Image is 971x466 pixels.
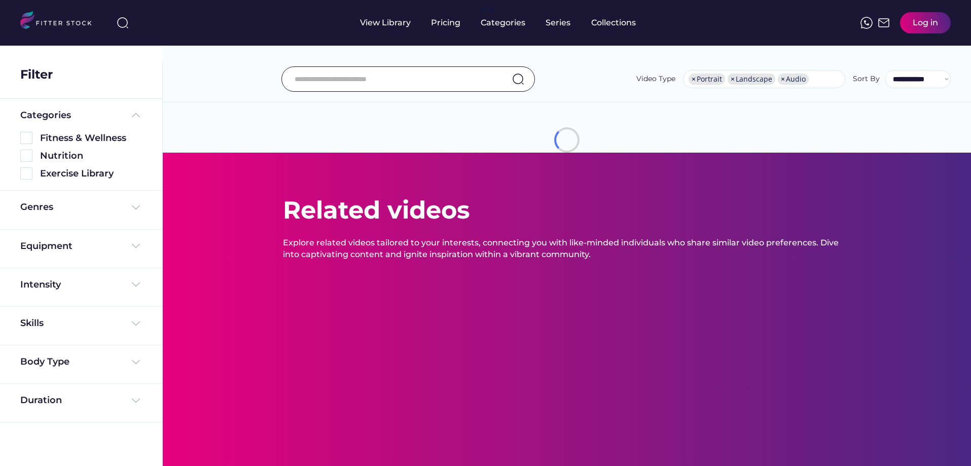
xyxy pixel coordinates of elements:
[546,17,571,28] div: Series
[781,76,785,83] span: ×
[130,109,142,121] img: Frame%20%285%29.svg
[20,278,61,291] div: Intensity
[431,17,460,28] div: Pricing
[481,5,494,15] div: fvck
[20,132,32,144] img: Rectangle%205126.svg
[130,356,142,368] img: Frame%20%284%29.svg
[636,74,675,84] div: Video Type
[481,17,525,28] div: Categories
[20,66,53,83] div: Filter
[20,394,62,407] div: Duration
[130,201,142,213] img: Frame%20%284%29.svg
[841,311,861,331] img: yH5BAEAAAAALAAAAAABAAEAAAIBRAA7
[130,240,142,252] img: Frame%20%284%29.svg
[20,109,71,122] div: Categories
[40,167,142,180] div: Exercise Library
[130,395,142,407] img: Frame%20%284%29.svg
[512,73,524,85] img: search-normal.svg
[20,11,100,32] img: LOGO.svg
[130,317,142,330] img: Frame%20%284%29.svg
[878,17,890,29] img: Frame%2051.svg
[692,76,696,83] span: ×
[20,317,46,330] div: Skills
[40,150,142,162] div: Nutrition
[283,193,470,227] div: Related videos
[20,240,73,253] div: Equipment
[689,74,725,85] li: Portrait
[778,74,809,85] li: Audio
[40,132,142,145] div: Fitness & Wellness
[860,17,873,29] img: meteor-icons_whatsapp%20%281%29.svg
[130,278,142,291] img: Frame%20%284%29.svg
[591,17,636,28] div: Collections
[853,74,880,84] div: Sort By
[913,17,938,28] div: Log in
[360,17,411,28] div: View Library
[283,237,851,260] div: Explore related videos tailored to your interests, connecting you with like-minded individuals wh...
[20,167,32,180] img: Rectangle%205126.svg
[117,17,129,29] img: search-normal%203.svg
[728,74,775,85] li: Landscape
[20,201,53,213] div: Genres
[20,355,69,368] div: Body Type
[20,150,32,162] img: Rectangle%205126.svg
[731,76,735,83] span: ×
